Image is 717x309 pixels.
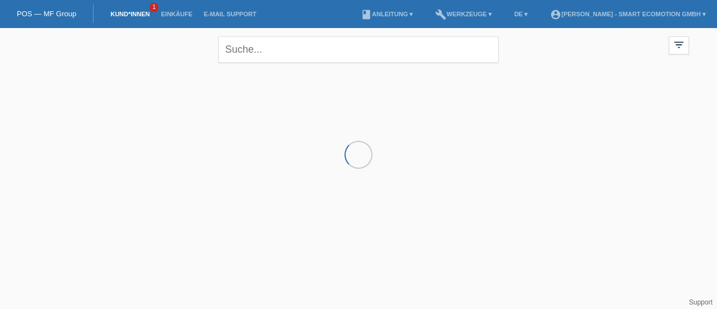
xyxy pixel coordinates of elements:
a: Kund*innen [105,11,155,17]
input: Suche... [218,36,499,63]
a: POS — MF Group [17,10,76,18]
span: 1 [150,3,159,12]
a: Support [689,298,713,306]
i: build [435,9,446,20]
a: account_circle[PERSON_NAME] - Smart Ecomotion GmbH ▾ [544,11,711,17]
a: DE ▾ [509,11,533,17]
a: bookAnleitung ▾ [355,11,418,17]
a: Einkäufe [155,11,198,17]
a: E-Mail Support [198,11,262,17]
i: book [361,9,372,20]
i: filter_list [673,39,685,51]
a: buildWerkzeuge ▾ [430,11,497,17]
i: account_circle [550,9,561,20]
